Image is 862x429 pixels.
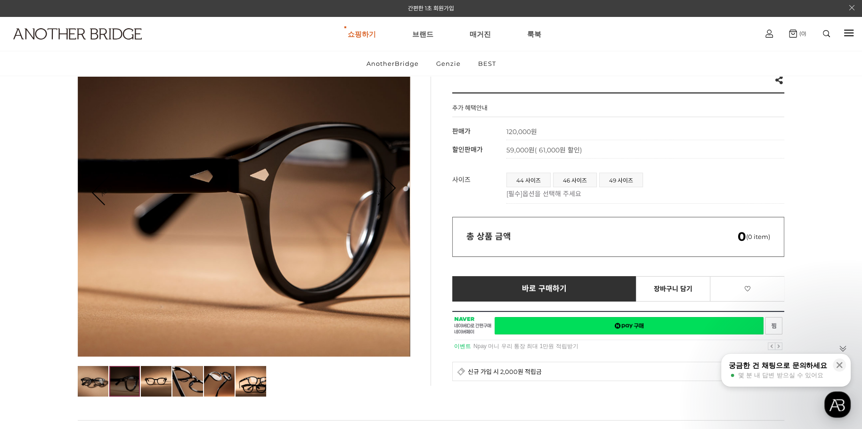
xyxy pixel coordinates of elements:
[522,285,567,293] span: 바로 구매하기
[452,103,488,117] h4: 추가 혜택안내
[457,367,465,375] img: detail_membership.png
[553,173,597,187] li: 46 사이즈
[5,28,134,63] a: logo
[636,276,711,302] a: 장바구니 담기
[62,298,122,322] a: 대화
[507,173,550,187] a: 44 사이즈
[3,298,62,322] a: 홈
[122,298,181,322] a: 설정
[412,17,433,51] a: 브랜드
[468,367,542,376] span: 신규 가입 시 2,000원 적립금
[553,173,596,187] a: 46 사이즈
[452,168,506,204] th: 사이즈
[13,28,142,40] img: logo
[466,231,511,242] strong: 총 상품 금액
[30,312,35,320] span: 홈
[454,343,471,350] strong: 이벤트
[470,51,504,76] a: BEST
[738,233,770,240] span: (0 item)
[358,51,427,76] a: AnotherBridge
[452,127,471,135] span: 판매가
[600,173,642,187] a: 49 사이즈
[506,189,780,198] p: [필수]
[473,343,578,350] a: Npay 머니 우리 통장 최대 1만원 적립받기
[470,17,491,51] a: 매거진
[506,127,537,136] strong: 120,000원
[823,30,830,37] img: search
[599,173,643,187] li: 49 사이즈
[535,146,582,154] span: ( 61,000원 할인)
[452,276,636,302] a: 바로 구매하기
[527,17,541,51] a: 룩북
[738,229,746,244] em: 0
[428,51,469,76] a: Genzie
[408,5,454,12] a: 간편한 1초 회원가입
[348,17,376,51] a: 쇼핑하기
[366,176,395,206] a: Next
[495,317,764,334] a: 새창
[765,30,773,38] img: cart
[146,312,157,320] span: 설정
[78,366,108,397] img: d8a971c8d4098888606ba367a792ad14.jpg
[522,190,581,198] span: 옵션을 선택해 주세요
[452,145,483,154] span: 할인판매가
[506,146,582,154] span: 59,000원
[765,317,782,334] a: 새창
[789,30,806,38] a: (0)
[789,30,797,38] img: cart
[452,362,784,381] a: 신규 가입 시 2,000원 적립금 가입하기
[506,173,551,187] li: 44 사이즈
[797,30,806,37] span: (0)
[93,176,121,205] a: Prev
[86,313,98,320] span: 대화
